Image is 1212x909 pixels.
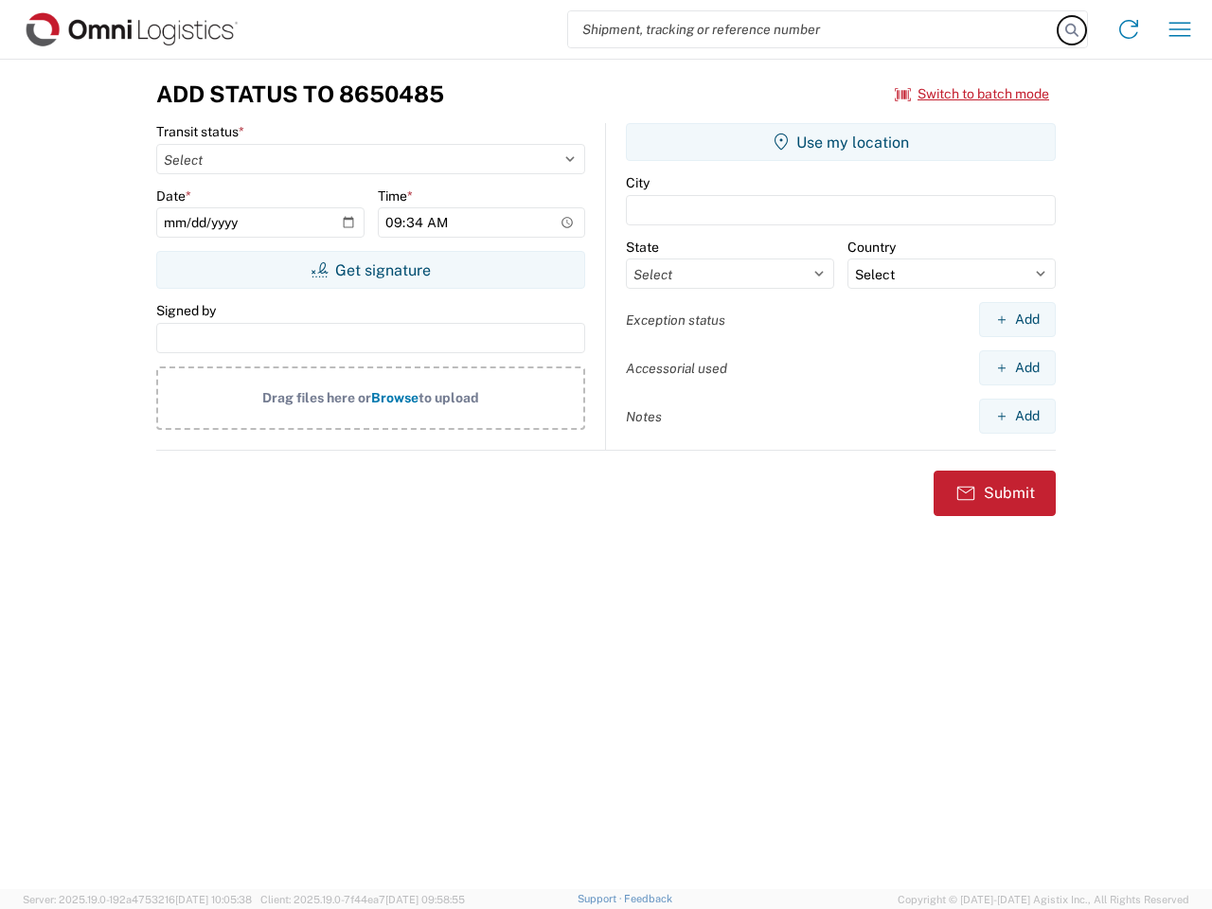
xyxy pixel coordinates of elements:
[898,891,1189,908] span: Copyright © [DATE]-[DATE] Agistix Inc., All Rights Reserved
[156,251,585,289] button: Get signature
[568,11,1059,47] input: Shipment, tracking or reference number
[979,399,1056,434] button: Add
[385,894,465,905] span: [DATE] 09:58:55
[626,123,1056,161] button: Use my location
[23,894,252,905] span: Server: 2025.19.0-192a4753216
[934,471,1056,516] button: Submit
[371,390,419,405] span: Browse
[626,360,727,377] label: Accessorial used
[260,894,465,905] span: Client: 2025.19.0-7f44ea7
[979,302,1056,337] button: Add
[847,239,896,256] label: Country
[175,894,252,905] span: [DATE] 10:05:38
[626,174,650,191] label: City
[624,893,672,904] a: Feedback
[626,408,662,425] label: Notes
[419,390,479,405] span: to upload
[156,123,244,140] label: Transit status
[626,239,659,256] label: State
[262,390,371,405] span: Drag files here or
[578,893,625,904] a: Support
[156,302,216,319] label: Signed by
[979,350,1056,385] button: Add
[156,187,191,205] label: Date
[156,80,444,108] h3: Add Status to 8650485
[378,187,413,205] label: Time
[626,312,725,329] label: Exception status
[895,79,1049,110] button: Switch to batch mode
